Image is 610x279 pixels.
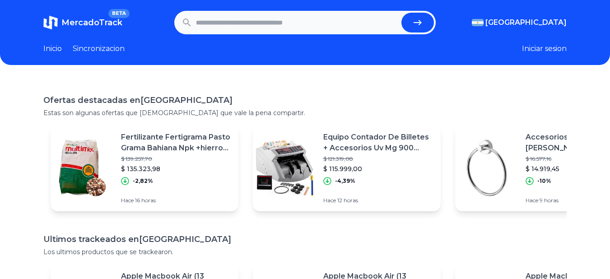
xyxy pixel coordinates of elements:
button: Iniciar sesion [522,43,567,54]
p: Hace 16 horas [121,197,231,204]
a: Featured imageFertilizante Fertigrama Pasto Grama Bahiana Npk +hierro 25kg$ 139.257,70$ 135.323,9... [51,125,238,211]
button: [GEOGRAPHIC_DATA] [472,17,567,28]
p: Hace 12 horas [323,197,433,204]
p: $ 139.257,70 [121,155,231,163]
p: -10% [537,177,551,185]
p: Los ultimos productos que se trackearon. [43,247,567,256]
h1: Ofertas destacadas en [GEOGRAPHIC_DATA] [43,94,567,107]
img: Featured image [253,136,316,200]
p: $ 115.999,00 [323,164,433,173]
p: -2,82% [133,177,153,185]
img: Featured image [455,136,518,200]
p: $ 135.323,98 [121,164,231,173]
a: Featured imageEquipo Contador De Billetes + Accesorios Uv Mg 900 Billetes$ 121.319,08$ 115.999,00... [253,125,441,211]
h1: Ultimos trackeados en [GEOGRAPHIC_DATA] [43,233,567,246]
span: [GEOGRAPHIC_DATA] [485,17,567,28]
span: MercadoTrack [61,18,122,28]
p: Fertilizante Fertigrama Pasto Grama Bahiana Npk +hierro 25kg [121,132,231,153]
img: Argentina [472,19,484,26]
a: MercadoTrackBETA [43,15,122,30]
a: Inicio [43,43,62,54]
p: Estas son algunas ofertas que [DEMOGRAPHIC_DATA] que vale la pena compartir. [43,108,567,117]
a: Sincronizacion [73,43,125,54]
span: BETA [108,9,130,18]
p: -4,39% [335,177,355,185]
p: $ 121.319,08 [323,155,433,163]
p: Equipo Contador De Billetes + Accesorios Uv Mg 900 Billetes [323,132,433,153]
img: Featured image [51,136,114,200]
img: MercadoTrack [43,15,58,30]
